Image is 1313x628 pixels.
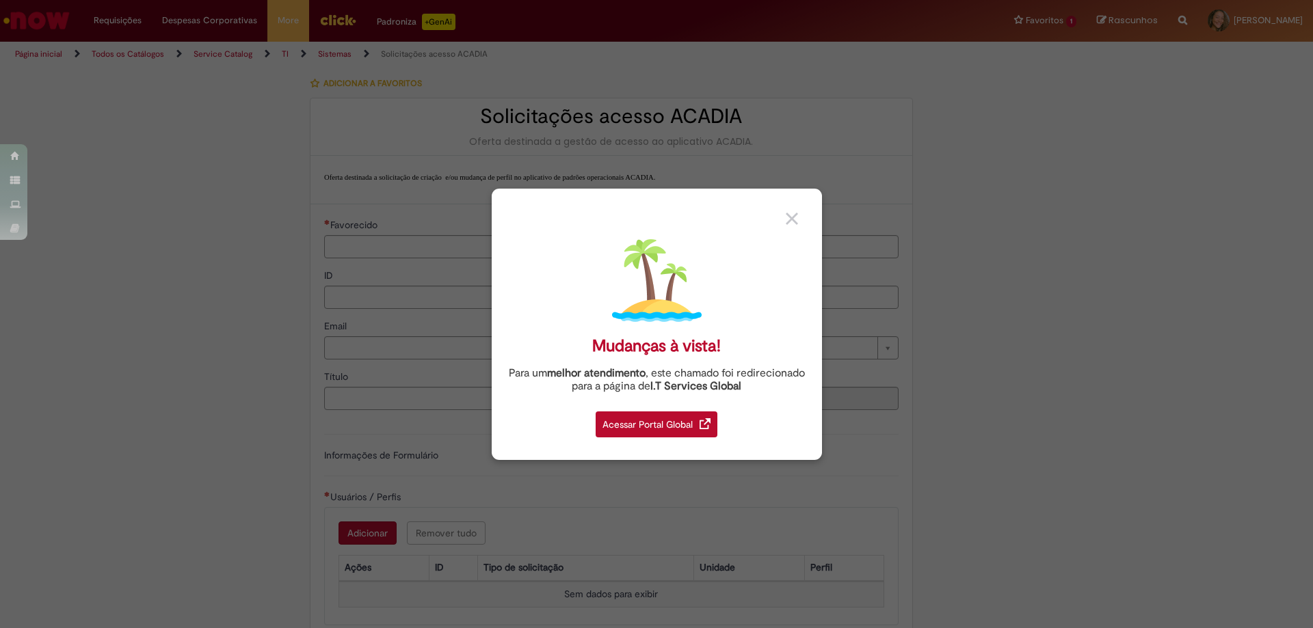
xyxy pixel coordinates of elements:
[650,372,741,393] a: I.T Services Global
[592,336,721,356] div: Mudanças à vista!
[612,236,702,325] img: island.png
[502,367,812,393] div: Para um , este chamado foi redirecionado para a página de
[700,418,711,429] img: redirect_link.png
[596,404,717,437] a: Acessar Portal Global
[786,213,798,225] img: close_button_grey.png
[547,366,646,380] strong: melhor atendimento
[596,411,717,437] div: Acessar Portal Global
